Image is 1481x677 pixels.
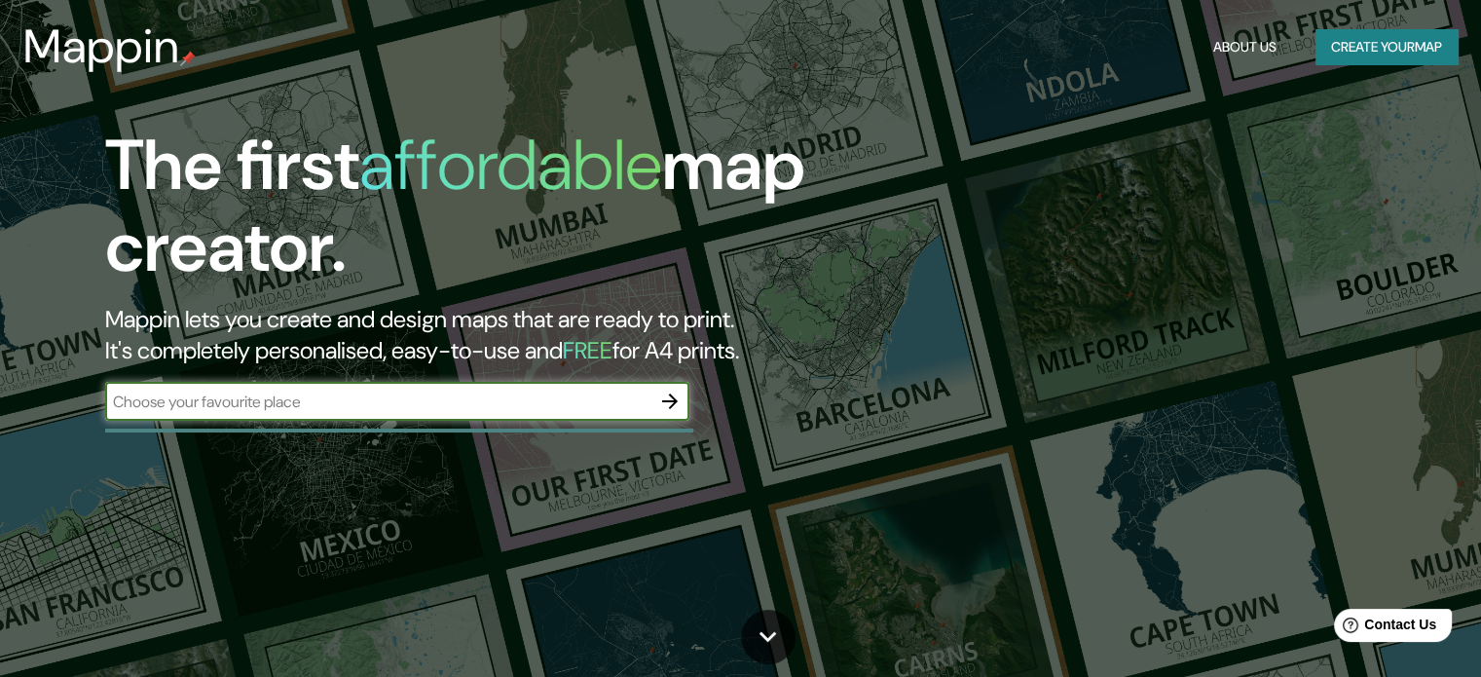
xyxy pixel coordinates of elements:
h1: affordable [359,120,662,210]
img: mappin-pin [180,51,196,66]
input: Choose your favourite place [105,391,650,413]
button: Create yourmap [1315,29,1458,65]
h2: Mappin lets you create and design maps that are ready to print. It's completely personalised, eas... [105,304,846,366]
iframe: Help widget launcher [1308,601,1460,656]
h3: Mappin [23,19,180,74]
h5: FREE [563,335,612,365]
h1: The first map creator. [105,125,846,304]
button: About Us [1205,29,1284,65]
